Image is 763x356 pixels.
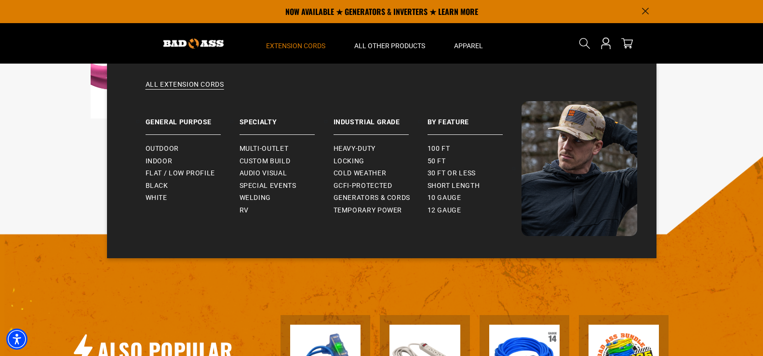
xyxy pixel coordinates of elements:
span: Generators & Cords [334,194,411,202]
span: Black [146,182,168,190]
span: Short Length [428,182,480,190]
a: Welding [240,192,334,204]
a: By Feature [428,101,522,135]
span: RV [240,206,249,215]
div: Accessibility Menu [6,329,27,350]
img: Bad Ass Extension Cords [163,39,224,49]
a: Locking [334,155,428,168]
span: Indoor [146,157,173,166]
a: 100 ft [428,143,522,155]
a: 50 ft [428,155,522,168]
a: 30 ft or less [428,167,522,180]
a: cart [619,38,635,49]
span: All Other Products [354,41,425,50]
span: 10 gauge [428,194,461,202]
summary: All Other Products [340,23,440,64]
span: Locking [334,157,364,166]
a: White [146,192,240,204]
span: Welding [240,194,271,202]
a: Cold Weather [334,167,428,180]
span: 30 ft or less [428,169,476,178]
span: 100 ft [428,145,450,153]
span: Cold Weather [334,169,387,178]
a: Black [146,180,240,192]
a: Temporary Power [334,204,428,217]
summary: Search [577,36,592,51]
img: Bad Ass Extension Cords [522,101,637,236]
a: Specialty [240,101,334,135]
a: Audio Visual [240,167,334,180]
a: 12 gauge [428,204,522,217]
a: General Purpose [146,101,240,135]
a: Outdoor [146,143,240,155]
span: Heavy-Duty [334,145,375,153]
a: Custom Build [240,155,334,168]
a: Heavy-Duty [334,143,428,155]
summary: Extension Cords [252,23,340,64]
a: Open this option [598,23,614,64]
span: Extension Cords [266,41,325,50]
a: Indoor [146,155,240,168]
span: 12 gauge [428,206,461,215]
span: 50 ft [428,157,446,166]
span: Special Events [240,182,296,190]
a: RV [240,204,334,217]
span: Audio Visual [240,169,287,178]
a: Short Length [428,180,522,192]
a: Flat / Low Profile [146,167,240,180]
a: 10 gauge [428,192,522,204]
span: GCFI-Protected [334,182,392,190]
span: Apparel [454,41,483,50]
a: Multi-Outlet [240,143,334,155]
a: Generators & Cords [334,192,428,204]
span: White [146,194,167,202]
span: Custom Build [240,157,291,166]
a: Industrial Grade [334,101,428,135]
summary: Apparel [440,23,497,64]
a: GCFI-Protected [334,180,428,192]
span: Temporary Power [334,206,402,215]
span: Multi-Outlet [240,145,289,153]
span: Flat / Low Profile [146,169,215,178]
span: Outdoor [146,145,179,153]
a: All Extension Cords [126,80,637,101]
a: Special Events [240,180,334,192]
